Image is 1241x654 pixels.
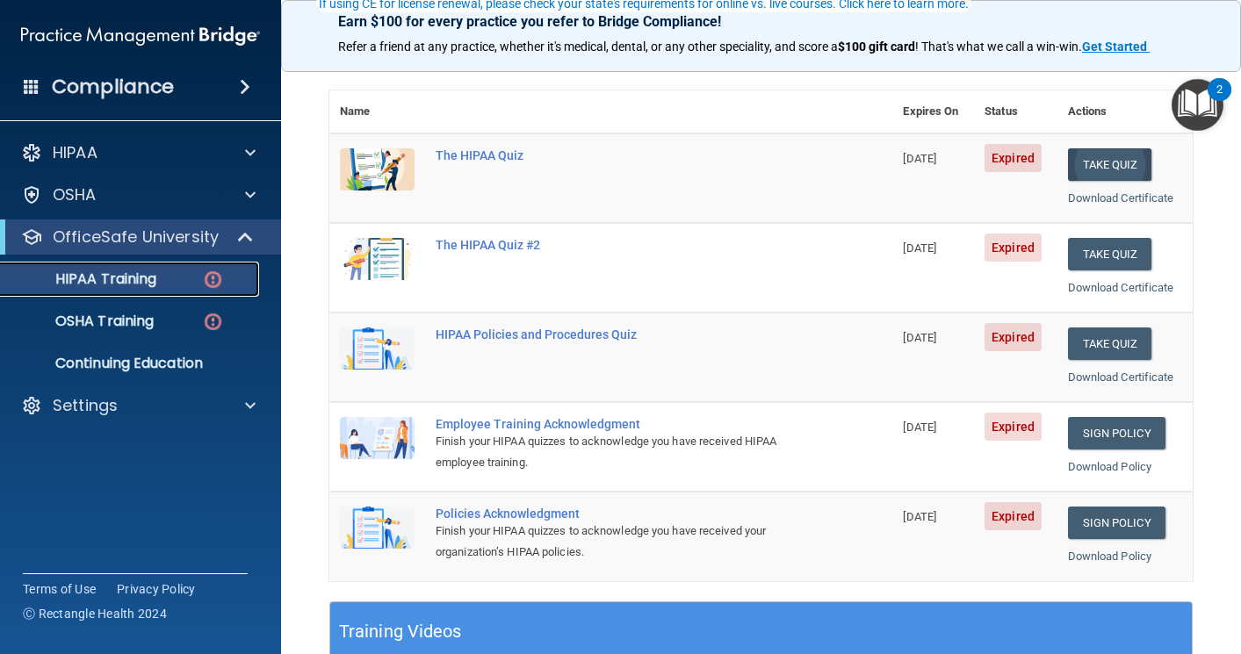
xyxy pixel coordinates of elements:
[892,90,974,133] th: Expires On
[903,420,936,434] span: [DATE]
[436,148,804,162] div: The HIPAA Quiz
[985,502,1042,530] span: Expired
[1216,90,1223,112] div: 2
[436,431,804,473] div: Finish your HIPAA quizzes to acknowledge you have received HIPAA employee training.
[838,40,915,54] strong: $100 gift card
[1172,79,1223,131] button: Open Resource Center, 2 new notifications
[1068,370,1174,384] a: Download Certificate
[1068,550,1152,563] a: Download Policy
[338,13,1184,30] p: Earn $100 for every practice you refer to Bridge Compliance!
[52,75,174,99] h4: Compliance
[436,238,804,252] div: The HIPAA Quiz #2
[21,142,256,163] a: HIPAA
[1082,40,1150,54] a: Get Started
[985,323,1042,351] span: Expired
[117,580,196,598] a: Privacy Policy
[23,580,96,598] a: Terms of Use
[903,241,936,255] span: [DATE]
[202,269,224,291] img: danger-circle.6113f641.png
[1068,460,1152,473] a: Download Policy
[903,331,936,344] span: [DATE]
[1068,191,1174,205] a: Download Certificate
[21,226,255,248] a: OfficeSafe University
[1068,238,1152,270] button: Take Quiz
[1068,417,1165,449] a: Sign Policy
[1068,507,1165,539] a: Sign Policy
[339,616,462,647] h5: Training Videos
[53,184,97,205] p: OSHA
[436,521,804,563] div: Finish your HIPAA quizzes to acknowledge you have received your organization’s HIPAA policies.
[436,327,804,341] div: HIPAA Policies and Procedures Quiz
[329,90,425,133] th: Name
[53,395,118,416] p: Settings
[53,226,219,248] p: OfficeSafe University
[23,605,167,622] span: Ⓒ Rectangle Health 2024
[436,507,804,521] div: Policies Acknowledgment
[974,90,1057,133] th: Status
[1068,327,1152,360] button: Take Quiz
[11,270,156,288] p: HIPAA Training
[1068,148,1152,181] button: Take Quiz
[985,413,1042,441] span: Expired
[915,40,1082,54] span: ! That's what we call a win-win.
[11,355,251,372] p: Continuing Education
[903,152,936,165] span: [DATE]
[985,234,1042,262] span: Expired
[21,395,256,416] a: Settings
[53,142,97,163] p: HIPAA
[436,417,804,431] div: Employee Training Acknowledgment
[1082,40,1147,54] strong: Get Started
[1057,90,1193,133] th: Actions
[985,144,1042,172] span: Expired
[202,311,224,333] img: danger-circle.6113f641.png
[21,18,260,54] img: PMB logo
[903,510,936,523] span: [DATE]
[338,40,838,54] span: Refer a friend at any practice, whether it's medical, dental, or any other speciality, and score a
[11,313,154,330] p: OSHA Training
[1068,281,1174,294] a: Download Certificate
[21,184,256,205] a: OSHA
